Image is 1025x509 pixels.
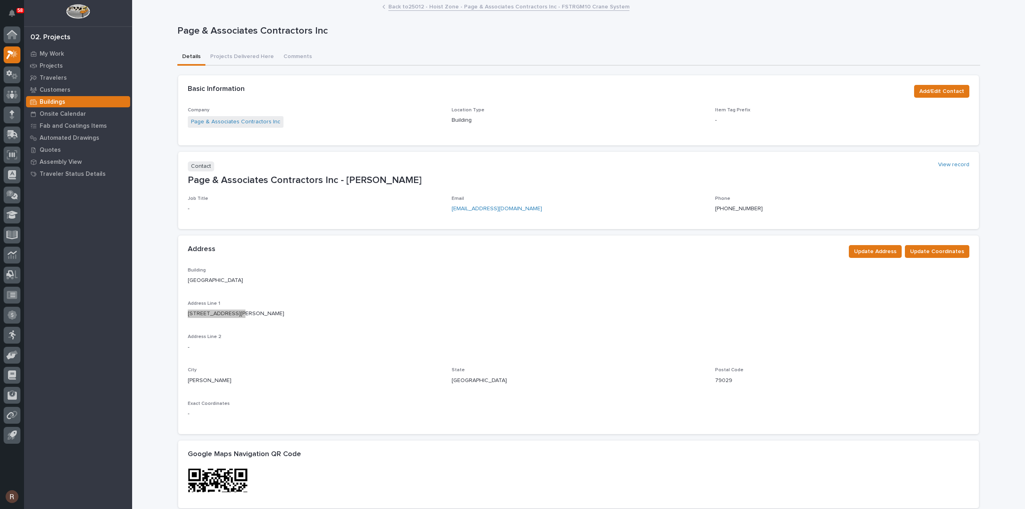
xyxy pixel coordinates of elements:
button: Details [177,49,205,66]
button: Add/Edit Contact [914,85,969,98]
span: Address Line 2 [188,334,221,339]
p: Page & Associates Contractors Inc - [PERSON_NAME] [188,175,969,186]
p: Quotes [40,147,61,154]
p: Traveler Status Details [40,171,106,178]
div: 02. Projects [30,33,70,42]
a: Back to25012 - Hoist Zone - Page & Associates Contractors Inc - FSTRGM10 Crane System [388,2,629,11]
span: State [452,368,465,372]
p: Travelers [40,74,67,82]
span: City [188,368,197,372]
p: - [188,205,442,213]
a: Fab and Coatings Items [24,120,132,132]
a: Page & Associates Contractors Inc [191,118,280,126]
span: Item Tag Prefix [715,108,750,113]
p: Customers [40,87,70,94]
h2: Address [188,245,215,254]
p: [STREET_ADDRESS][PERSON_NAME] [188,310,284,318]
a: Customers [24,84,132,96]
a: View record [938,161,969,168]
a: [EMAIL_ADDRESS][DOMAIN_NAME] [452,206,542,211]
a: Traveler Status Details [24,168,132,180]
p: 79029 [715,376,732,385]
span: Job Title [188,196,208,201]
a: [PHONE_NUMBER] [715,206,763,211]
span: Phone [715,196,730,201]
button: Update Address [849,245,902,258]
p: Fab and Coatings Items [40,123,107,130]
span: Email [452,196,464,201]
span: Location Type [452,108,484,113]
span: Address Line 1 [188,301,220,306]
div: Notifications58 [10,10,20,22]
a: Travelers [24,72,132,84]
a: My Work [24,48,132,60]
p: - [188,343,189,352]
button: Notifications [4,5,20,22]
a: Automated Drawings [24,132,132,144]
a: Onsite Calendar [24,108,132,120]
img: Workspace Logo [66,4,90,19]
p: Onsite Calendar [40,111,86,118]
button: Projects Delivered Here [205,49,279,66]
span: Update Address [854,247,896,256]
a: Assembly View [24,156,132,168]
span: Building [188,268,206,273]
p: My Work [40,50,64,58]
p: - [188,410,189,418]
p: [PERSON_NAME] [188,376,231,385]
p: [GEOGRAPHIC_DATA] [188,276,243,285]
span: Add/Edit Contact [919,87,964,96]
span: Postal Code [715,368,744,372]
button: users-avatar [4,488,20,505]
a: Quotes [24,144,132,156]
p: Buildings [40,99,65,106]
p: Building [452,116,706,125]
p: Page & Associates Contractors Inc [177,25,977,37]
p: - [715,116,969,125]
span: Company [188,108,209,113]
button: Comments [279,49,317,66]
button: Update Coordinates [905,245,969,258]
p: Assembly View [40,159,82,166]
p: Automated Drawings [40,135,99,142]
p: 58 [18,8,23,13]
p: [GEOGRAPHIC_DATA] [452,376,507,385]
a: Buildings [24,96,132,108]
h2: Google Maps Navigation QR Code [188,450,301,459]
p: Projects [40,62,63,70]
span: Exact Coordinates [188,401,230,406]
a: Projects [24,60,132,72]
span: Update Coordinates [910,247,964,256]
h2: Basic Information [188,85,245,94]
p: Contact [188,161,214,171]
